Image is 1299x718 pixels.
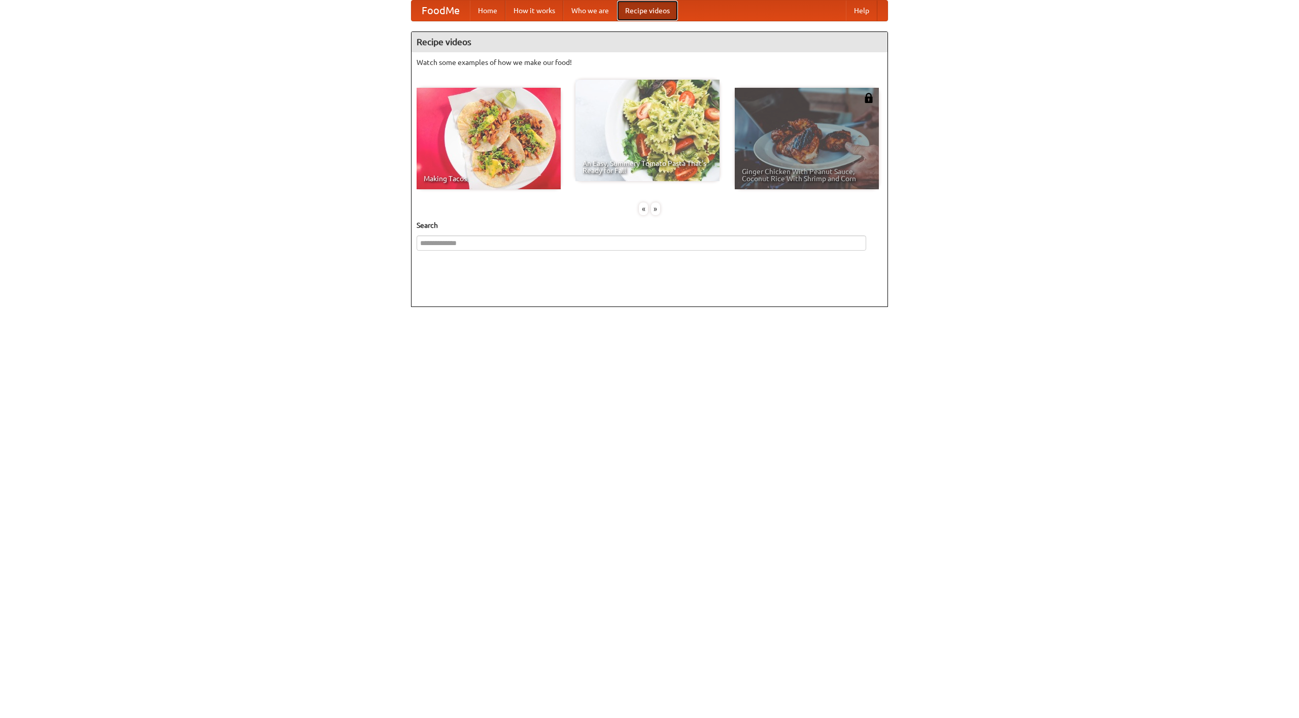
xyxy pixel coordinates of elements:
a: FoodMe [412,1,470,21]
a: How it works [505,1,563,21]
a: Help [846,1,877,21]
h4: Recipe videos [412,32,887,52]
a: Recipe videos [617,1,678,21]
div: » [651,202,660,215]
p: Watch some examples of how we make our food! [417,57,882,67]
a: Home [470,1,505,21]
img: 483408.png [864,93,874,103]
a: An Easy, Summery Tomato Pasta That's Ready for Fall [575,80,720,181]
a: Who we are [563,1,617,21]
span: Making Tacos [424,175,554,182]
span: An Easy, Summery Tomato Pasta That's Ready for Fall [583,160,712,174]
a: Making Tacos [417,88,561,189]
h5: Search [417,220,882,230]
div: « [639,202,648,215]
